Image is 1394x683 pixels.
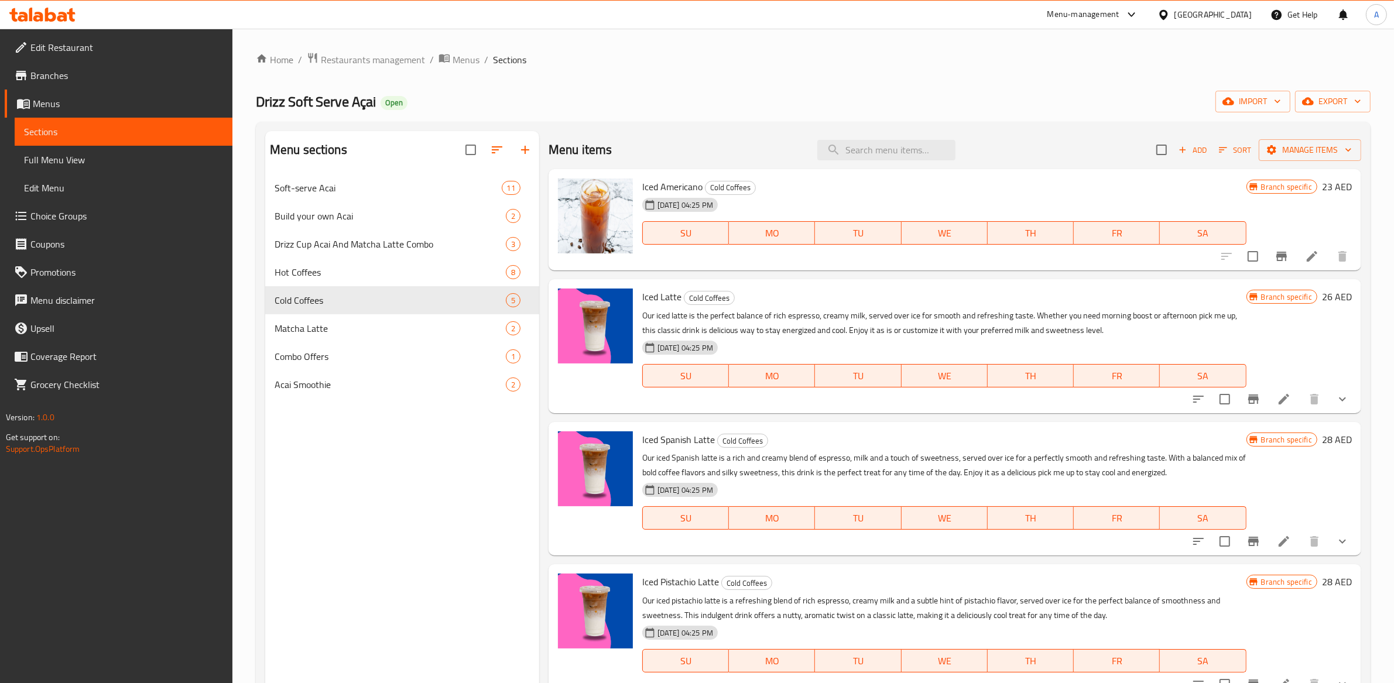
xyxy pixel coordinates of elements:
button: delete [1328,242,1357,270]
button: sort-choices [1184,527,1213,555]
span: Manage items [1268,143,1352,157]
img: Iced Americano [558,179,633,253]
h6: 28 AED [1322,431,1352,448]
span: WE [906,653,983,670]
h6: 23 AED [1322,179,1352,195]
button: Manage items [1259,139,1361,161]
button: FR [1074,649,1160,672]
p: Our iced pistachio latte is a refreshing blend of rich espresso, creamy milk and a subtle hint of... [642,593,1246,623]
div: items [506,293,520,307]
span: TH [992,368,1069,385]
button: FR [1074,364,1160,387]
button: WE [902,506,988,530]
button: FR [1074,506,1160,530]
a: Menus [5,90,233,118]
nav: breadcrumb [256,52,1371,67]
span: Branch specific [1256,181,1317,193]
p: Our iced Spanish latte is a rich and creamy blend of espresso, milk and a touch of sweetness, ser... [642,451,1246,480]
img: Iced Latte [558,289,633,363]
span: [DATE] 04:25 PM [653,200,718,211]
span: TU [820,368,896,385]
span: MO [734,368,810,385]
button: SU [642,506,729,530]
button: MO [729,506,815,530]
span: export [1304,94,1361,109]
a: Menu disclaimer [5,286,233,314]
a: Full Menu View [15,146,233,174]
a: Branches [5,61,233,90]
button: TU [815,649,901,672]
h2: Menu sections [270,141,347,159]
div: Drizz Cup Acai And Matcha Latte Combo3 [265,230,539,258]
span: Sections [24,125,224,139]
span: SU [648,225,724,242]
img: Iced Pistachio Latte [558,574,633,648]
span: Iced Spanish Latte [642,431,715,448]
button: TU [815,221,901,245]
span: Coupons [30,237,224,251]
button: Add section [511,136,539,164]
a: Grocery Checklist [5,370,233,399]
div: items [502,181,520,195]
span: Drizz Cup Acai And Matcha Latte Combo [275,237,506,251]
button: Branch-specific-item [1268,242,1296,270]
span: 1 [506,351,520,362]
button: MO [729,364,815,387]
svg: Show Choices [1335,534,1350,548]
span: 5 [506,295,520,306]
button: SA [1160,364,1246,387]
span: SA [1164,225,1241,242]
span: TH [992,653,1069,670]
span: Iced Americano [642,178,703,195]
span: FR [1078,653,1155,670]
span: Coverage Report [30,349,224,363]
span: Sort items [1211,141,1259,159]
span: WE [906,225,983,242]
button: SU [642,364,729,387]
span: Cold Coffees [705,181,755,194]
button: TH [988,506,1074,530]
a: Choice Groups [5,202,233,230]
h6: 28 AED [1322,574,1352,590]
li: / [298,53,302,67]
div: Combo Offers1 [265,342,539,370]
button: FR [1074,221,1160,245]
span: Restaurants management [321,53,425,67]
span: import [1225,94,1281,109]
button: delete [1300,385,1328,413]
a: Edit menu item [1305,249,1319,263]
span: TU [820,225,896,242]
span: A [1374,8,1379,21]
div: Acai Smoothie2 [265,370,539,399]
span: Iced Pistachio Latte [642,573,719,591]
span: Iced Latte [642,288,681,306]
a: Upsell [5,314,233,342]
span: Menus [453,53,479,67]
input: search [817,140,955,160]
button: sort-choices [1184,385,1213,413]
span: Select to update [1213,387,1237,411]
button: import [1215,91,1290,112]
div: Hot Coffees8 [265,258,539,286]
span: Upsell [30,321,224,335]
button: SA [1160,221,1246,245]
span: Grocery Checklist [30,377,224,392]
span: FR [1078,225,1155,242]
a: Coupons [5,230,233,258]
div: Cold Coffees [684,291,735,305]
a: Sections [15,118,233,146]
div: [GEOGRAPHIC_DATA] [1174,8,1252,21]
button: export [1295,91,1371,112]
span: Cold Coffees [275,293,506,307]
div: Matcha Latte2 [265,314,539,342]
span: Sections [493,53,526,67]
a: Menus [439,52,479,67]
span: Matcha Latte [275,321,506,335]
div: Menu-management [1047,8,1119,22]
button: WE [902,221,988,245]
a: Edit menu item [1277,534,1291,548]
span: Branch specific [1256,576,1317,588]
div: Build your own Acai2 [265,202,539,230]
button: SA [1160,506,1246,530]
span: Combo Offers [275,349,506,363]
